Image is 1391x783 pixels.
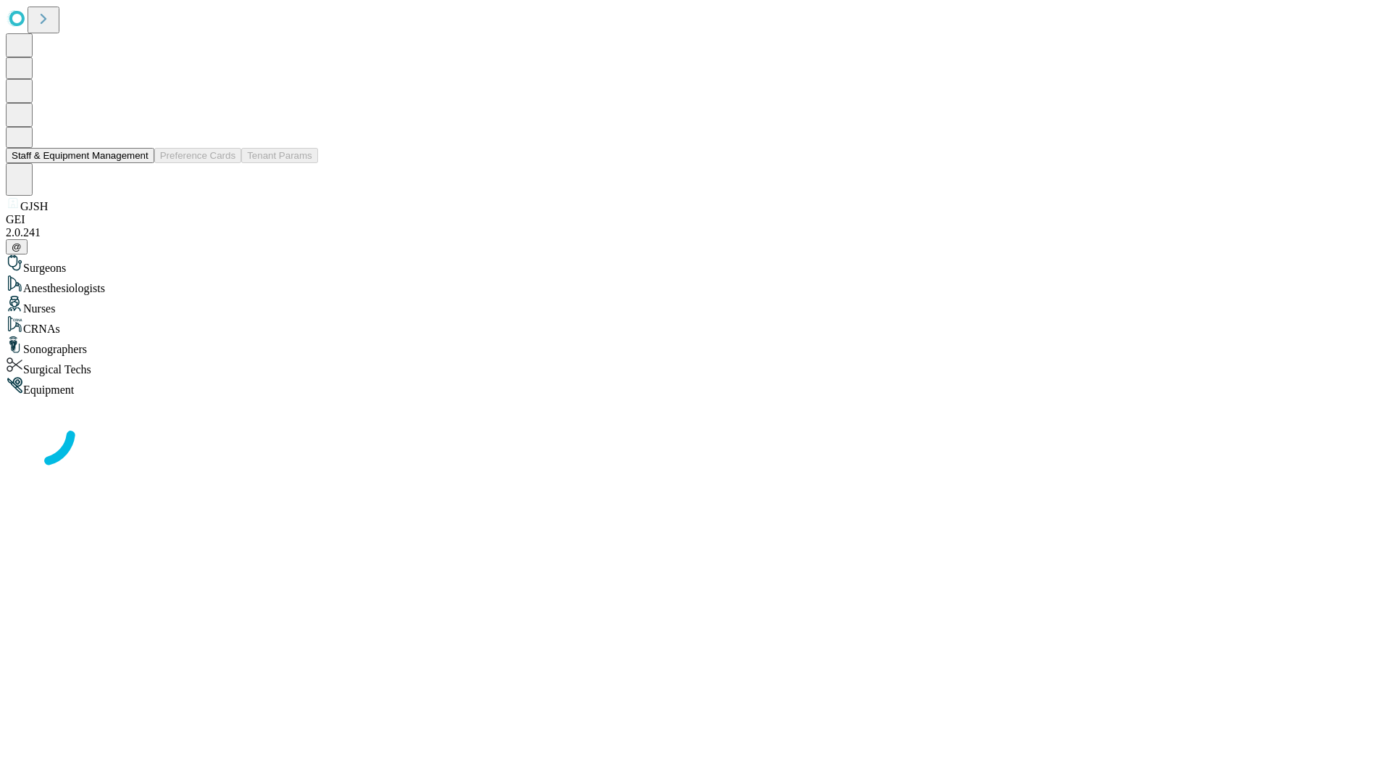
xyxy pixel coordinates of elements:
[6,148,154,163] button: Staff & Equipment Management
[6,336,1385,356] div: Sonographers
[6,376,1385,397] div: Equipment
[6,213,1385,226] div: GEI
[6,254,1385,275] div: Surgeons
[241,148,318,163] button: Tenant Params
[6,315,1385,336] div: CRNAs
[20,200,48,212] span: GJSH
[154,148,241,163] button: Preference Cards
[6,295,1385,315] div: Nurses
[6,356,1385,376] div: Surgical Techs
[6,226,1385,239] div: 2.0.241
[12,241,22,252] span: @
[6,275,1385,295] div: Anesthesiologists
[6,239,28,254] button: @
